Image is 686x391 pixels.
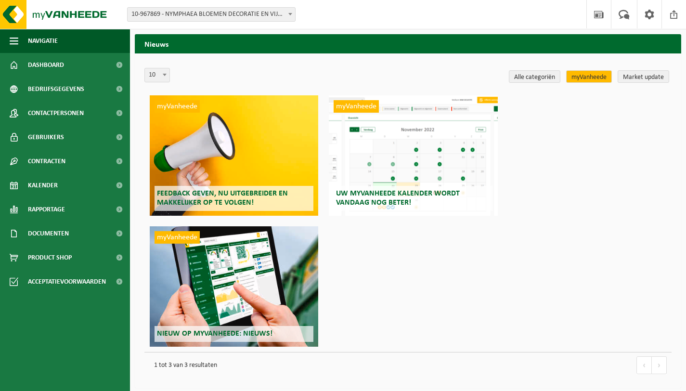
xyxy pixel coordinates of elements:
[28,246,72,270] span: Product Shop
[566,70,612,83] a: myVanheede
[28,77,84,101] span: Bedrijfsgegevens
[28,270,106,294] span: Acceptatievoorwaarden
[157,190,288,207] span: Feedback geven, nu uitgebreider en makkelijker op te volgen!
[28,173,58,197] span: Kalender
[28,53,64,77] span: Dashboard
[149,357,627,374] p: 1 tot 3 van 3 resultaten
[28,149,65,173] span: Contracten
[28,197,65,222] span: Rapportage
[127,7,296,22] span: 10-967869 - NYMPHAEA BLOEMEN DECORATIE EN VIJVERONDERHOUD - ZWEVEGEM
[28,222,69,246] span: Documenten
[329,95,497,216] a: myVanheede Uw myVanheede kalender wordt vandaag nog beter!
[135,34,681,53] h2: Nieuws
[150,226,318,347] a: myVanheede Nieuw op myVanheede: Nieuws!
[128,8,295,21] span: 10-967869 - NYMPHAEA BLOEMEN DECORATIE EN VIJVERONDERHOUD - ZWEVEGEM
[334,100,379,113] span: myVanheede
[509,70,560,83] a: Alle categoriën
[28,125,64,149] span: Gebruikers
[155,100,200,113] span: myVanheede
[28,29,58,53] span: Navigatie
[150,95,318,216] a: myVanheede Feedback geven, nu uitgebreider en makkelijker op te volgen!
[652,356,667,374] a: volgende
[336,190,460,207] span: Uw myVanheede kalender wordt vandaag nog beter!
[28,101,84,125] span: Contactpersonen
[155,231,200,244] span: myVanheede
[157,330,272,338] span: Nieuw op myVanheede: Nieuws!
[618,70,669,83] a: Market update
[144,68,170,82] span: 10
[636,356,652,374] a: vorige
[145,68,169,82] span: 10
